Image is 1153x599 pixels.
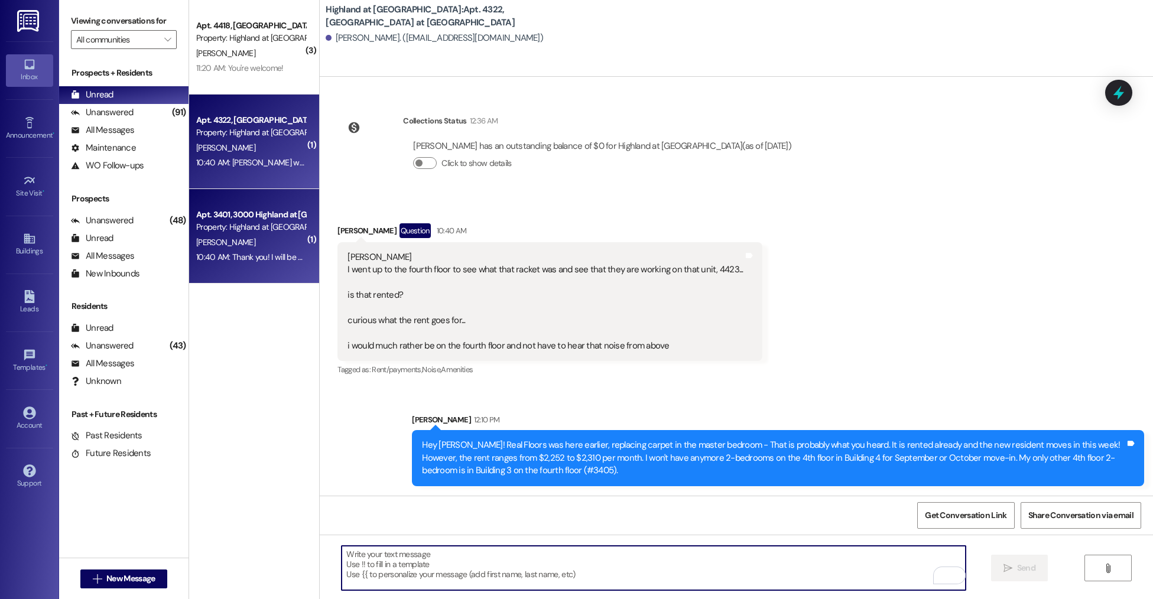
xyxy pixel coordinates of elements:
[71,357,134,370] div: All Messages
[917,502,1014,529] button: Get Conversation Link
[17,10,41,32] img: ResiDesk Logo
[71,142,136,154] div: Maintenance
[422,439,1125,477] div: Hey [PERSON_NAME]! Real Floors was here earlier, replacing carpet in the master bedroom - That is...
[71,12,177,30] label: Viewing conversations for
[196,126,306,139] div: Property: Highland at [GEOGRAPHIC_DATA]
[71,214,134,227] div: Unanswered
[196,237,255,248] span: [PERSON_NAME]
[1021,502,1141,529] button: Share Conversation via email
[53,129,54,138] span: •
[1017,562,1035,574] span: Send
[347,251,743,352] div: [PERSON_NAME] I went up to the fourth floor to see what that racket was and see that they are wor...
[6,345,53,377] a: Templates •
[196,157,1107,168] div: 10:40 AM: [PERSON_NAME] went up to the fourth floor to see what that racket was and see that they...
[925,509,1006,522] span: Get Conversation Link
[6,287,53,318] a: Leads
[400,223,431,238] div: Question
[326,32,543,44] div: [PERSON_NAME]. ([EMAIL_ADDRESS][DOMAIN_NAME])
[169,103,189,122] div: (91)
[434,224,467,237] div: 10:40 AM
[196,19,306,32] div: Apt. 4418, [GEOGRAPHIC_DATA] at [GEOGRAPHIC_DATA]
[71,89,113,101] div: Unread
[196,114,306,126] div: Apt. 4322, [GEOGRAPHIC_DATA] at [GEOGRAPHIC_DATA]
[337,361,762,378] div: Tagged as:
[471,414,500,426] div: 12:10 PM
[71,250,134,262] div: All Messages
[196,32,306,44] div: Property: Highland at [GEOGRAPHIC_DATA]
[196,209,306,221] div: Apt. 3401, 3000 Highland at [GEOGRAPHIC_DATA]
[326,4,562,29] b: Highland at [GEOGRAPHIC_DATA]: Apt. 4322, [GEOGRAPHIC_DATA] at [GEOGRAPHIC_DATA]
[1103,564,1112,573] i: 
[43,187,44,196] span: •
[441,364,473,375] span: Amenities
[196,252,398,262] div: 10:40 AM: Thank you! I will be by to get them this afternoon
[80,569,168,588] button: New Message
[59,67,189,79] div: Prospects + Residents
[6,403,53,435] a: Account
[413,140,791,152] div: [PERSON_NAME] has an outstanding balance of $0 for Highland at [GEOGRAPHIC_DATA] (as of [DATE])
[196,221,306,233] div: Property: Highland at [GEOGRAPHIC_DATA]
[71,429,142,442] div: Past Residents
[71,124,134,136] div: All Messages
[167,211,189,230] div: (48)
[412,414,1144,430] div: [PERSON_NAME]
[167,337,189,355] div: (43)
[6,54,53,86] a: Inbox
[1003,564,1012,573] i: 
[342,546,965,590] textarea: To enrich screen reader interactions, please activate Accessibility in Grammarly extension settings
[71,232,113,245] div: Unread
[6,461,53,493] a: Support
[71,447,151,460] div: Future Residents
[71,322,113,334] div: Unread
[71,159,144,172] div: WO Follow-ups
[196,142,255,153] span: [PERSON_NAME]
[76,30,158,49] input: All communities
[106,572,155,585] span: New Message
[1028,509,1133,522] span: Share Conversation via email
[59,408,189,421] div: Past + Future Residents
[196,63,284,73] div: 11:20 AM: You're welcome!
[164,35,171,44] i: 
[71,340,134,352] div: Unanswered
[59,300,189,312] div: Residents
[71,268,139,280] div: New Inbounds
[6,171,53,203] a: Site Visit •
[422,364,441,375] span: Noise ,
[441,157,511,170] label: Click to show details
[337,223,762,242] div: [PERSON_NAME]
[6,229,53,261] a: Buildings
[196,48,255,58] span: [PERSON_NAME]
[403,115,466,127] div: Collections Status
[59,193,189,205] div: Prospects
[991,555,1048,581] button: Send
[71,106,134,119] div: Unanswered
[372,364,422,375] span: Rent/payments ,
[71,375,121,388] div: Unknown
[467,115,498,127] div: 12:36 AM
[46,362,47,370] span: •
[93,574,102,584] i: 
